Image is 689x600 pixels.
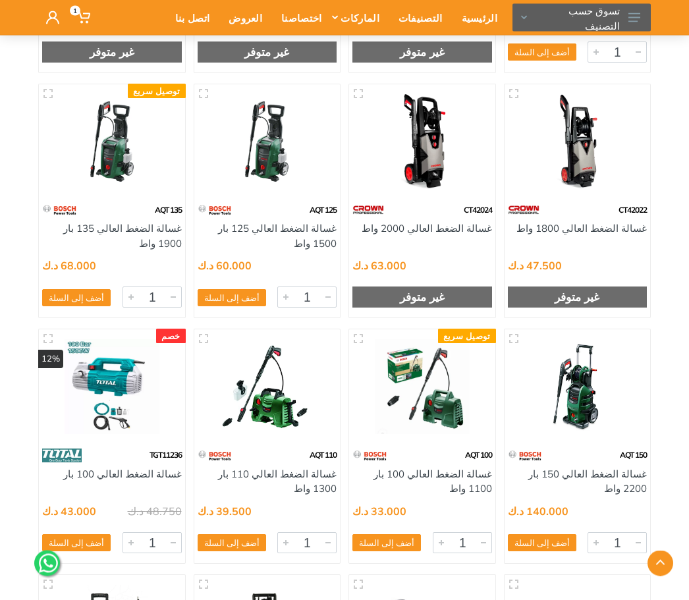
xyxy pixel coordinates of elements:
[70,6,80,16] span: 1
[155,205,182,215] span: AQT 135
[310,205,337,215] span: AQT 125
[620,450,647,460] span: AQT 150
[63,223,182,250] a: غسالة الضغط العالي 135 بار 1900 واط
[512,4,651,32] button: تسوق حسب التصنيف
[310,450,337,460] span: AQT 110
[352,199,384,222] img: 75.webp
[438,329,496,344] div: توصيل سريع
[352,287,492,308] div: غير متوفر
[359,340,485,435] img: Royal Tools - غسالة الضغط العالي 100 بار 1100 واط
[362,223,492,235] a: غسالة الضغط العالي 2000 واط
[42,261,96,271] div: 68.000 د.ك
[162,4,215,32] div: اتصل بنا
[128,506,182,517] div: 48.750 د.ك
[215,4,268,32] div: العروض
[42,42,182,63] div: غير متوفر
[465,450,492,460] span: AQT 100
[464,205,492,215] span: CT42024
[352,445,387,468] img: 55.webp
[42,199,77,222] img: 55.webp
[150,450,182,460] span: TGT11236
[385,4,449,32] div: التصنيفات
[198,445,233,468] img: 55.webp
[38,350,63,369] div: 12%
[352,42,492,63] div: غير متوفر
[352,535,421,552] button: أضف إلى السلة
[204,340,331,435] img: Royal Tools - غسالة الضغط العالي 110 بار 1300 واط
[508,261,562,271] div: 47.500 د.ك
[218,468,337,496] a: غسالة الضغط العالي 110 بار 1300 واط
[128,84,186,99] div: توصيل سريع
[508,506,568,517] div: 140.000 د.ك
[218,223,337,250] a: غسالة الضغط العالي 125 بار 1500 واط
[508,535,576,552] button: أضف إلى السلة
[42,535,111,552] button: أضف إلى السلة
[198,535,266,552] button: أضف إلى السلة
[204,95,331,190] img: Royal Tools - غسالة الضغط العالي 125 بار 1500 واط
[63,468,182,481] a: غسالة الضغط العالي 100 بار
[449,4,503,32] div: الرئيسية
[373,468,492,496] a: غسالة الضغط العالي 100 بار 1100 واط
[198,261,252,271] div: 60.000 د.ك
[508,199,539,222] img: 75.webp
[49,95,175,190] img: Royal Tools - غسالة الضغط العالي 135 بار 1900 واط
[42,506,96,517] div: 43.000 د.ك
[352,506,406,517] div: 33.000 د.ك
[198,290,266,307] button: أضف إلى السلة
[508,44,576,61] button: أضف إلى السلة
[198,199,233,222] img: 55.webp
[156,329,186,344] div: خصم
[42,290,111,307] button: أضف إلى السلة
[528,468,647,496] a: غسالة الضغط العالي 150 بار 2200 واط
[268,4,327,32] div: اختصاصنا
[198,506,252,517] div: 39.500 د.ك
[508,445,543,468] img: 55.webp
[359,95,485,190] img: Royal Tools - غسالة الضغط العالي 2000 واط
[327,4,385,32] div: الماركات
[49,340,175,435] img: Royal Tools - غسالة الضغط العالي 100 بار
[42,445,82,468] img: 86.webp
[516,223,647,235] a: غسالة الضغط العالي 1800 واط
[352,261,406,271] div: 63.000 د.ك
[514,95,641,190] img: Royal Tools - غسالة الضغط العالي 1800 واط
[508,287,648,308] div: غير متوفر
[514,340,641,435] img: Royal Tools - غسالة الضغط العالي 150 بار 2200 واط
[198,42,337,63] div: غير متوفر
[619,205,647,215] span: CT42022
